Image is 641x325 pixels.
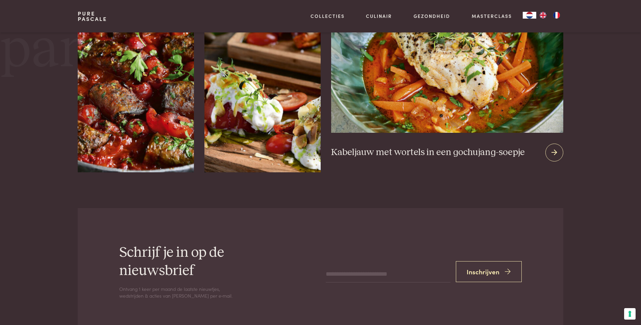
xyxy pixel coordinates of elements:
[331,147,525,158] h3: Kabeljauw met wortels in een gochujang-soepje
[523,12,536,19] a: NL
[119,285,234,299] p: Ontvang 1 keer per maand de laatste nieuwtjes, wedstrijden & acties van [PERSON_NAME] per e‑mail.
[311,12,345,20] a: Collecties
[414,12,450,20] a: Gezondheid
[624,308,636,320] button: Uw voorkeuren voor toestemming voor trackingtechnologieën
[456,261,522,282] button: Inschrijven
[119,244,274,280] h2: Schrijf je in op de nieuwsbrief
[550,12,563,19] a: FR
[523,12,563,19] aside: Language selected: Nederlands
[78,11,107,22] a: PurePascale
[366,12,392,20] a: Culinair
[536,12,563,19] ul: Language list
[472,12,512,20] a: Masterclass
[536,12,550,19] a: EN
[523,12,536,19] div: Language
